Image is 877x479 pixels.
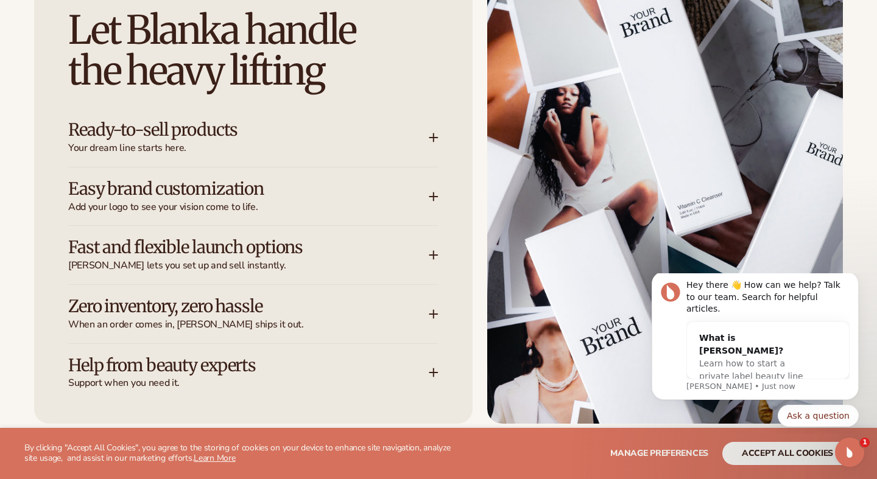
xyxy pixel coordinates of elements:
[53,108,216,119] p: Message from Lee, sent Just now
[68,238,392,257] h3: Fast and flexible launch options
[860,438,870,447] span: 1
[53,6,216,42] div: Hey there 👋 How can we help? Talk to our team. Search for helpful articles.
[66,58,179,84] div: What is [PERSON_NAME]?
[68,318,429,331] span: When an order comes in, [PERSON_NAME] ships it out.
[835,438,864,467] iframe: Intercom live chat
[68,356,392,375] h3: Help from beauty experts
[18,131,225,153] div: Quick reply options
[54,49,191,132] div: What is [PERSON_NAME]?Learn how to start a private label beauty line with [PERSON_NAME]
[722,442,853,465] button: accept all cookies
[194,452,235,464] a: Learn More
[68,297,392,316] h3: Zero inventory, zero hassle
[68,377,429,390] span: Support when you need it.
[144,131,225,153] button: Quick reply: Ask a question
[24,443,458,464] p: By clicking "Accept All Cookies", you agree to the storing of cookies on your device to enhance s...
[633,273,877,434] iframe: Intercom notifications message
[68,121,392,139] h3: Ready-to-sell products
[53,6,216,106] div: Message content
[68,259,429,272] span: [PERSON_NAME] lets you set up and sell instantly.
[68,10,438,91] h2: Let Blanka handle the heavy lifting
[68,180,392,198] h3: Easy brand customization
[66,85,170,121] span: Learn how to start a private label beauty line with [PERSON_NAME]
[610,447,708,459] span: Manage preferences
[68,142,429,155] span: Your dream line starts here.
[27,9,47,29] img: Profile image for Lee
[68,201,429,214] span: Add your logo to see your vision come to life.
[610,442,708,465] button: Manage preferences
